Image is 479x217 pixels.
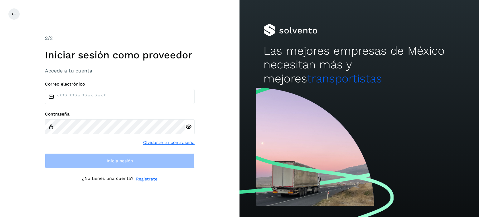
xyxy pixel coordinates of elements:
[45,153,195,168] button: Inicia sesión
[45,49,195,61] h1: Iniciar sesión como proveedor
[45,81,195,87] label: Correo electrónico
[45,35,195,42] div: /2
[45,68,195,74] h3: Accede a tu cuenta
[143,139,195,146] a: Olvidaste tu contraseña
[82,176,133,182] p: ¿No tienes una cuenta?
[107,159,133,163] span: Inicia sesión
[264,44,455,86] h2: Las mejores empresas de México necesitan más y mejores
[45,35,48,41] span: 2
[136,176,157,182] a: Regístrate
[307,72,382,85] span: transportistas
[45,111,195,117] label: Contraseña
